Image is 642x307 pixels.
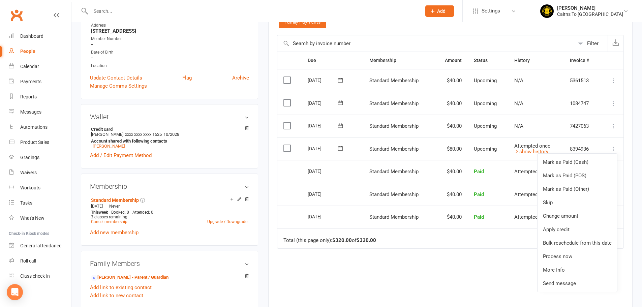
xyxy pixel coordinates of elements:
a: People [9,44,71,59]
a: [PERSON_NAME] - Parent / Guardian [91,274,169,281]
div: Automations [20,124,48,130]
a: Upgrade / Downgrade [207,219,247,224]
td: $40.00 [434,160,467,183]
div: Product Sales [20,140,49,145]
span: Settings [482,3,500,19]
span: This [91,210,99,215]
a: Apply credit [538,223,617,236]
span: Standard Membership [369,78,419,84]
div: People [20,49,35,54]
h3: Wallet [90,113,249,121]
a: Add link to new contact [90,291,143,300]
strong: - [91,41,249,48]
li: [PERSON_NAME] [90,126,249,150]
span: Standard Membership [369,191,419,197]
td: $40.00 [434,92,467,115]
span: Booked: 0 [111,210,129,215]
div: Messages [20,109,41,115]
div: Workouts [20,185,40,190]
a: Add link to existing contact [90,283,152,291]
a: Mark as Paid (Cash) [538,155,617,169]
div: What's New [20,215,44,221]
div: Filter [587,39,599,48]
a: Bulk reschedule from this date [538,236,617,250]
div: [DATE] [308,143,339,154]
strong: [STREET_ADDRESS] [91,28,249,34]
a: Messages [9,104,71,120]
div: [DATE] [308,189,339,199]
div: Class check-in [20,273,50,279]
div: Roll call [20,258,36,264]
th: Invoice # [564,52,600,69]
div: [PERSON_NAME] [557,5,623,11]
td: $40.00 [434,206,467,228]
span: Standard Membership [369,168,419,175]
a: Update Contact Details [90,74,142,82]
span: Standard Membership [369,100,419,106]
a: Standard Membership [91,197,139,203]
th: Due [302,52,363,69]
a: Add new membership [90,229,139,236]
div: Open Intercom Messenger [7,284,23,300]
div: Date of Birth [91,49,249,56]
div: Member Number [91,36,249,42]
div: Cairns To [GEOGRAPHIC_DATA] [557,11,623,17]
span: Standard Membership [369,146,419,152]
span: Paid [474,214,484,220]
a: Send message [538,277,617,290]
div: Location [91,63,249,69]
th: Status [468,52,508,69]
td: $40.00 [434,183,467,206]
a: What's New [9,211,71,226]
a: Automations [9,120,71,135]
span: N/A [514,123,523,129]
span: Upcoming [474,146,497,152]
span: xxxx xxxx xxxx 1525 [125,132,162,137]
span: Paid [474,191,484,197]
span: 10/2028 [163,132,179,137]
a: Roll call [9,253,71,269]
input: Search... [89,6,417,16]
th: Amount [434,52,467,69]
span: Attempted once [514,143,550,149]
img: thumb_image1727132034.png [540,4,554,18]
div: Calendar [20,64,39,69]
td: 1084747 [564,92,600,115]
a: Calendar [9,59,71,74]
div: Address [91,22,249,29]
span: [DATE] [91,204,103,209]
a: Clubworx [8,7,25,24]
td: 8394936 [564,137,600,160]
input: Search by invoice number [277,35,574,52]
td: 7427063 [564,115,600,137]
td: $80.00 [434,137,467,160]
a: General attendance kiosk mode [9,238,71,253]
div: Total (this page only): of [283,238,376,243]
a: Flag [182,74,192,82]
h3: Membership [90,183,249,190]
a: Gradings [9,150,71,165]
strong: Account shared with following contacts [91,139,246,144]
a: More Info [538,263,617,277]
span: Upcoming [474,78,497,84]
span: Attempted once [514,168,550,175]
strong: $320.00 [357,237,376,243]
span: Standard Membership [369,123,419,129]
div: [DATE] [308,211,339,222]
span: N/A [514,78,523,84]
a: Dashboard [9,29,71,44]
div: General attendance [20,243,61,248]
th: History [508,52,564,69]
span: Standard Membership [369,214,419,220]
div: Tasks [20,200,32,206]
h3: Family Members [90,260,249,267]
td: 5361513 [564,69,600,92]
a: Cancel membership [91,219,127,224]
a: Skip [538,196,617,209]
th: Membership [363,52,434,69]
div: Waivers [20,170,37,175]
a: Archive [232,74,249,82]
td: $40.00 [434,115,467,137]
a: Change amount [538,209,617,223]
a: Class kiosk mode [9,269,71,284]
